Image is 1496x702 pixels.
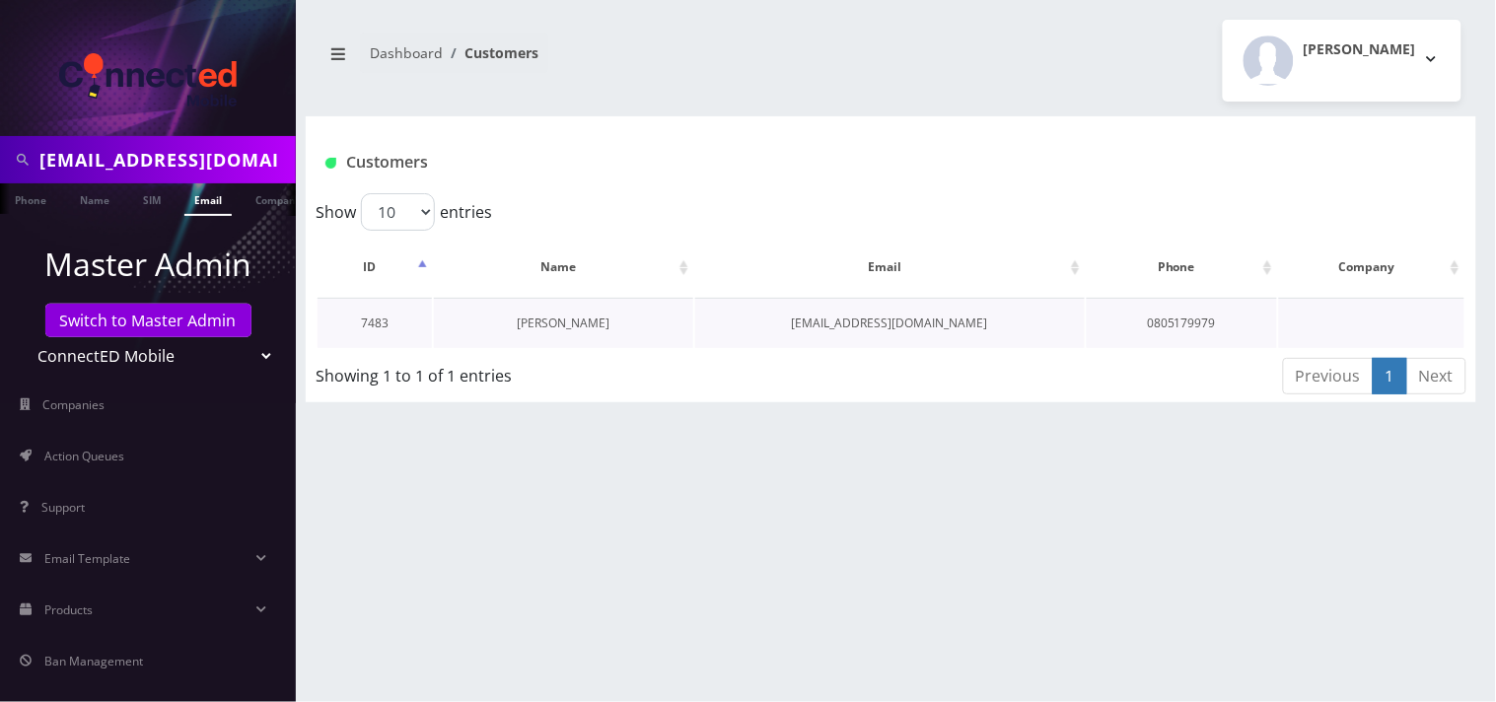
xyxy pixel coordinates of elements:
[318,239,432,296] th: ID: activate to sort column descending
[133,183,171,214] a: SIM
[41,499,85,516] span: Support
[318,298,432,348] td: 7483
[443,42,538,63] li: Customers
[184,183,232,216] a: Email
[1279,239,1464,296] th: Company: activate to sort column ascending
[70,183,119,214] a: Name
[45,304,251,337] a: Switch to Master Admin
[325,153,1263,172] h1: Customers
[361,193,435,231] select: Showentries
[434,239,693,296] th: Name: activate to sort column ascending
[44,550,130,567] span: Email Template
[321,33,877,89] nav: breadcrumb
[316,193,492,231] label: Show entries
[1283,358,1374,394] a: Previous
[695,298,1085,348] td: [EMAIL_ADDRESS][DOMAIN_NAME]
[43,396,106,413] span: Companies
[370,43,443,62] a: Dashboard
[517,315,609,331] a: [PERSON_NAME]
[1304,41,1416,58] h2: [PERSON_NAME]
[316,356,780,387] div: Showing 1 to 1 of 1 entries
[5,183,56,214] a: Phone
[695,239,1085,296] th: Email: activate to sort column ascending
[44,601,93,618] span: Products
[1373,358,1407,394] a: 1
[39,141,291,178] input: Search in Company
[1223,20,1461,102] button: [PERSON_NAME]
[1406,358,1466,394] a: Next
[59,53,237,106] img: ConnectED Mobile
[1087,239,1277,296] th: Phone: activate to sort column ascending
[44,653,143,669] span: Ban Management
[1087,298,1277,348] td: 0805179979
[246,183,312,214] a: Company
[44,448,124,464] span: Action Queues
